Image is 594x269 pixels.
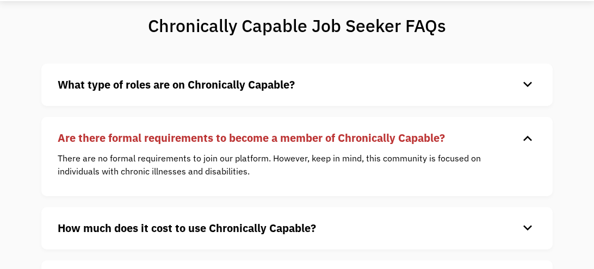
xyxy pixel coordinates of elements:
strong: Are there formal requirements to become a member of Chronically Capable? [58,130,445,145]
p: There are no formal requirements to join our platform. However, keep in mind, this community is f... [58,152,520,178]
div: keyboard_arrow_down [519,77,536,93]
strong: What type of roles are on Chronically Capable? [58,77,295,92]
div: keyboard_arrow_down [519,220,536,236]
h1: Chronically Capable Job Seeker FAQs [106,15,489,36]
div: keyboard_arrow_down [519,130,536,146]
strong: How much does it cost to use Chronically Capable? [58,221,316,235]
